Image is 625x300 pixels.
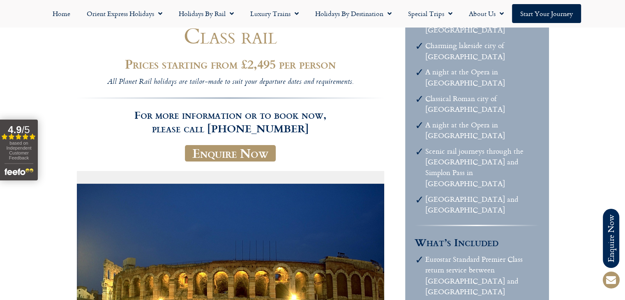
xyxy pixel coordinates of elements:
a: Holidays by Destination [307,4,400,23]
a: Home [44,4,78,23]
a: Luxury Trains [242,4,307,23]
a: Special Trips [400,4,461,23]
a: Start your Journey [512,4,581,23]
nav: Menu [4,4,621,23]
a: About Us [461,4,512,23]
a: Holidays by Rail [171,4,242,23]
a: Orient Express Holidays [78,4,171,23]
